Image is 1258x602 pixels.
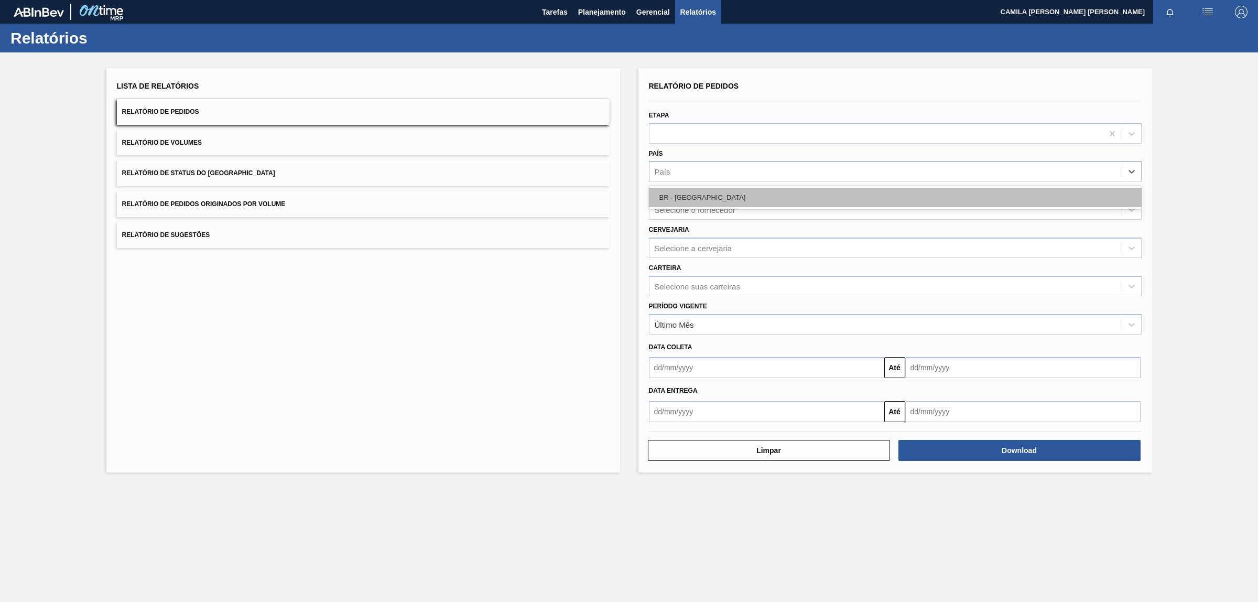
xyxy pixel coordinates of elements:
[14,7,64,17] img: TNhmsLtSVTkK8tSr43FrP2fwEKptu5GPRR3wAAAABJRU5ErkJggg==
[649,264,681,272] label: Carteira
[117,222,610,248] button: Relatório de Sugestões
[122,200,286,208] span: Relatório de Pedidos Originados por Volume
[122,108,199,115] span: Relatório de Pedidos
[117,160,610,186] button: Relatório de Status do [GEOGRAPHIC_DATA]
[117,191,610,217] button: Relatório de Pedidos Originados por Volume
[122,231,210,239] span: Relatório de Sugestões
[649,401,884,422] input: dd/mm/yyyy
[649,226,689,233] label: Cervejaria
[117,99,610,125] button: Relatório de Pedidos
[898,440,1141,461] button: Download
[117,82,199,90] span: Lista de Relatórios
[649,112,669,119] label: Etapa
[117,130,610,156] button: Relatório de Volumes
[905,401,1141,422] input: dd/mm/yyyy
[578,6,626,18] span: Planejamento
[655,282,740,291] div: Selecione suas carteiras
[884,357,905,378] button: Até
[655,320,694,329] div: Último Mês
[542,6,568,18] span: Tarefas
[122,139,202,146] span: Relatório de Volumes
[649,303,707,310] label: Período Vigente
[649,150,663,157] label: País
[905,357,1141,378] input: dd/mm/yyyy
[884,401,905,422] button: Até
[10,32,197,44] h1: Relatórios
[649,343,692,351] span: Data coleta
[1153,5,1187,19] button: Notificações
[680,6,716,18] span: Relatórios
[649,357,884,378] input: dd/mm/yyyy
[649,188,1142,207] div: BR - [GEOGRAPHIC_DATA]
[649,82,739,90] span: Relatório de Pedidos
[1201,6,1214,18] img: userActions
[655,206,735,214] div: Selecione o fornecedor
[648,440,890,461] button: Limpar
[655,167,670,176] div: País
[1235,6,1248,18] img: Logout
[636,6,670,18] span: Gerencial
[655,243,732,252] div: Selecione a cervejaria
[649,387,698,394] span: Data entrega
[122,169,275,177] span: Relatório de Status do [GEOGRAPHIC_DATA]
